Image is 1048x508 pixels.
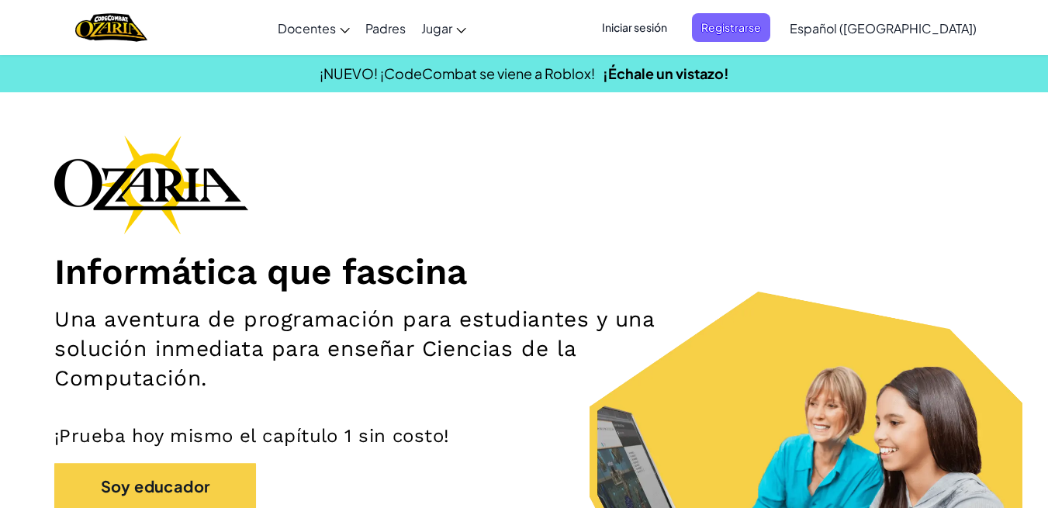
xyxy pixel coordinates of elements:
a: Padres [358,7,413,49]
img: Home [75,12,147,43]
p: ¡Prueba hoy mismo el capítulo 1 sin costo! [54,424,994,448]
a: Ozaria by CodeCombat logo [75,12,147,43]
a: Docentes [270,7,358,49]
h2: Una aventura de programación para estudiantes y una solución inmediata para enseñar Ciencias de l... [54,305,683,393]
a: Español ([GEOGRAPHIC_DATA]) [782,7,984,49]
span: Docentes [278,20,336,36]
h1: Informática que fascina [54,250,994,293]
span: Español ([GEOGRAPHIC_DATA]) [790,20,977,36]
a: Jugar [413,7,474,49]
button: Iniciar sesión [593,13,676,42]
button: Registrarse [692,13,770,42]
span: Jugar [421,20,452,36]
a: ¡Échale un vistazo! [603,64,729,82]
img: Ozaria branding logo [54,135,248,234]
span: ¡NUEVO! ¡CodeCombat se viene a Roblox! [320,64,595,82]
